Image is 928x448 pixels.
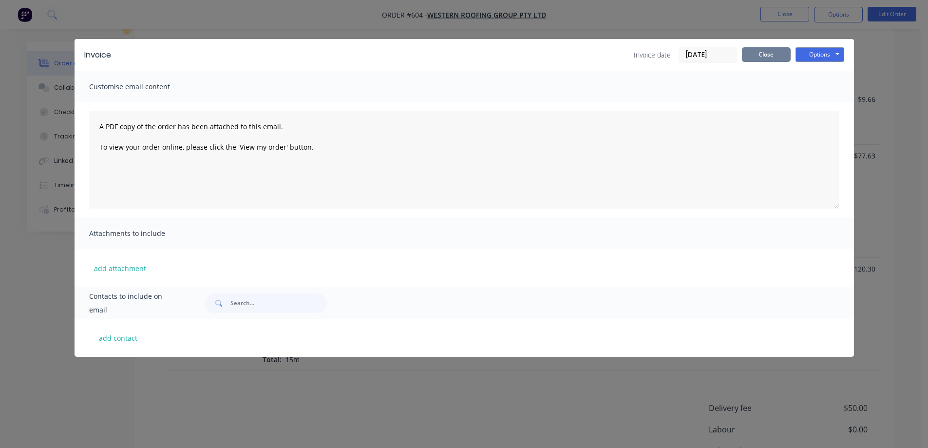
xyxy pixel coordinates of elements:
textarea: A PDF copy of the order has been attached to this email. To view your order online, please click ... [89,111,839,209]
button: Options [795,47,844,62]
span: Customise email content [89,80,196,94]
span: Attachments to include [89,227,196,240]
button: Close [742,47,791,62]
span: Contacts to include on email [89,290,181,317]
div: Invoice [84,49,111,61]
button: add attachment [89,261,151,275]
span: Invoice date [634,50,671,60]
button: add contact [89,331,148,345]
input: Search... [230,293,327,313]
